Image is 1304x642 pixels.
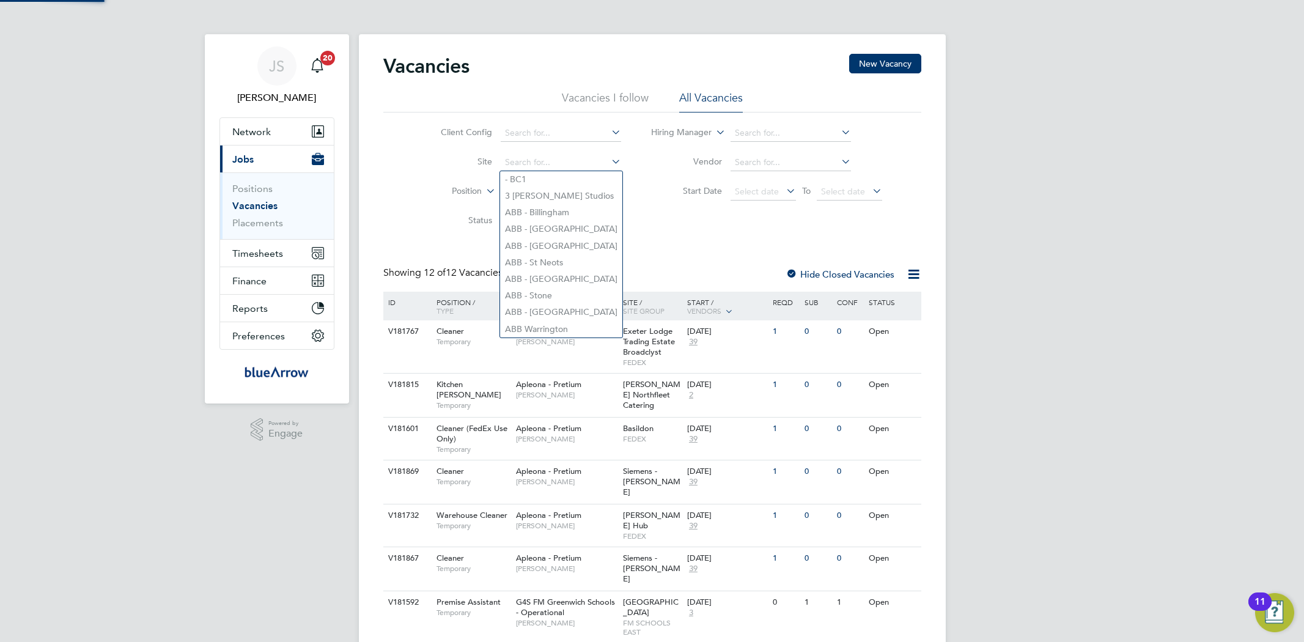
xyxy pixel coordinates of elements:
div: [DATE] [687,467,767,477]
div: 1 [770,320,801,343]
span: 20 [320,51,335,65]
div: Conf [834,292,866,312]
div: 1 [770,460,801,483]
span: Premise Assistant [437,597,501,607]
div: V181767 [385,320,428,343]
a: Vacancies [232,200,278,212]
input: Search for... [731,125,851,142]
li: ABB - Stone [500,287,622,304]
button: Open Resource Center, 11 new notifications [1255,593,1294,632]
label: Hiring Manager [641,127,712,139]
span: FEDEX [623,358,681,367]
span: Apleona - Pretium [516,423,581,434]
span: [PERSON_NAME] [516,521,617,531]
span: [PERSON_NAME] [516,477,617,487]
span: Siemens - [PERSON_NAME] [623,553,680,584]
span: Temporary [437,445,510,454]
div: Open [866,504,919,527]
span: Apleona - Pretium [516,379,581,389]
span: FEDEX [623,531,681,541]
div: 0 [834,418,866,440]
button: Reports [220,295,334,322]
label: Vendor [652,156,722,167]
span: Finance [232,275,267,287]
div: Start / [684,292,770,322]
span: 39 [687,337,699,347]
li: ABB - [GEOGRAPHIC_DATA] [500,304,622,320]
span: Temporary [437,400,510,410]
span: Network [232,126,271,138]
button: Network [220,118,334,145]
li: ABB - [GEOGRAPHIC_DATA] [500,238,622,254]
div: V181732 [385,504,428,527]
span: Apleona - Pretium [516,553,581,563]
div: Position / [427,292,513,321]
div: 0 [834,504,866,527]
div: Open [866,547,919,570]
span: Cleaner (FedEx Use Only) [437,423,507,444]
button: Jobs [220,146,334,172]
span: 39 [687,434,699,445]
div: [DATE] [687,424,767,434]
nav: Main navigation [205,34,349,404]
div: 0 [801,547,833,570]
div: 0 [834,547,866,570]
div: 0 [834,320,866,343]
div: [DATE] [687,597,767,608]
span: Cleaner [437,553,464,563]
div: Sub [801,292,833,312]
div: 0 [801,504,833,527]
a: Go to home page [219,362,334,382]
li: Vacancies I follow [562,90,649,113]
button: Timesheets [220,240,334,267]
div: [DATE] [687,553,767,564]
span: Select date [821,186,865,197]
div: V181601 [385,418,428,440]
span: 39 [687,477,699,487]
span: [PERSON_NAME] Northfleet Catering [623,379,680,410]
div: V181867 [385,547,428,570]
div: Open [866,418,919,440]
li: ABB - [GEOGRAPHIC_DATA] [500,221,622,237]
span: Engage [268,429,303,439]
input: Search for... [501,125,621,142]
span: To [798,183,814,199]
label: Start Date [652,185,722,196]
button: New Vacancy [849,54,921,73]
div: [DATE] [687,380,767,390]
span: FEDEX [623,434,681,444]
a: Powered byEngage [251,418,303,441]
span: Temporary [437,608,510,618]
span: Jay Scull [219,90,334,105]
div: ID [385,292,428,312]
div: V181869 [385,460,428,483]
div: [DATE] [687,327,767,337]
div: Open [866,374,919,396]
div: Open [866,591,919,614]
span: Site Group [623,306,665,315]
li: ABB - Billingham [500,204,622,221]
span: [PERSON_NAME] [516,434,617,444]
div: 0 [801,374,833,396]
div: 1 [801,591,833,614]
span: [PERSON_NAME] Hub [623,510,680,531]
a: 20 [305,46,330,86]
label: Hide Closed Vacancies [786,268,894,280]
div: 0 [801,460,833,483]
span: FM SCHOOLS EAST [623,618,681,637]
div: Open [866,460,919,483]
span: Temporary [437,564,510,574]
a: Positions [232,183,273,194]
label: Site [422,156,492,167]
a: JS[PERSON_NAME] [219,46,334,105]
div: 1 [770,418,801,440]
div: 0 [834,374,866,396]
span: Basildon [623,423,654,434]
span: [GEOGRAPHIC_DATA] [623,597,679,618]
span: Powered by [268,418,303,429]
span: Jobs [232,153,254,165]
span: Temporary [437,337,510,347]
span: Temporary [437,521,510,531]
li: ABB - St Neots [500,254,622,271]
div: 1 [770,504,801,527]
